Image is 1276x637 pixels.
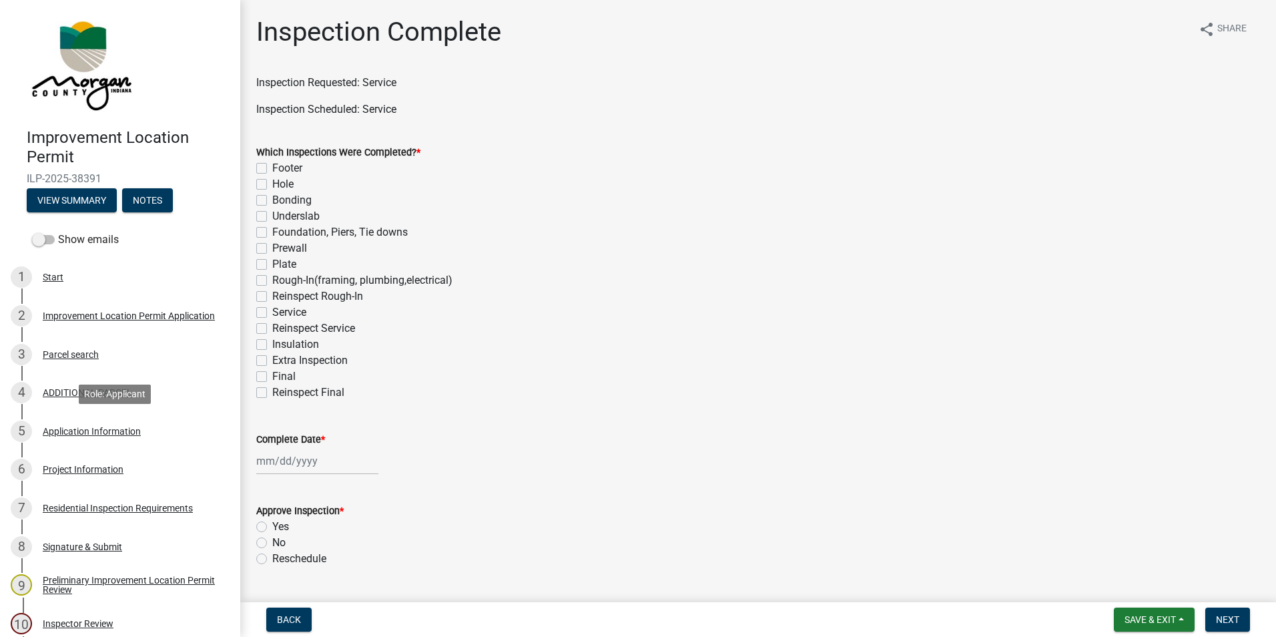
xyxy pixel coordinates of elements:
[1199,21,1215,37] i: share
[256,75,1260,91] p: Inspection Requested: Service
[27,172,214,185] span: ILP-2025-38391
[11,266,32,288] div: 1
[272,535,286,551] label: No
[272,272,452,288] label: Rough-In(framing, plumbing,electrical)
[122,188,173,212] button: Notes
[256,16,501,48] h1: Inspection Complete
[256,447,378,475] input: mm/dd/yyyy
[272,176,294,192] label: Hole
[43,272,63,282] div: Start
[256,101,1260,118] p: Inspection Scheduled: Service
[272,160,302,176] label: Footer
[272,369,296,385] label: Final
[272,337,319,353] label: Insulation
[43,311,215,321] div: Improvement Location Permit Application
[43,427,141,436] div: Application Information
[43,576,219,594] div: Preliminary Improvement Location Permit Review
[79,385,151,404] div: Role: Applicant
[272,321,355,337] label: Reinspect Service
[11,536,32,558] div: 8
[11,497,32,519] div: 7
[32,232,119,248] label: Show emails
[1125,614,1176,625] span: Save & Exit
[11,305,32,327] div: 2
[266,608,312,632] button: Back
[272,304,306,321] label: Service
[272,288,363,304] label: Reinspect Rough-In
[27,14,134,114] img: Morgan County, Indiana
[27,188,117,212] button: View Summary
[11,382,32,403] div: 4
[11,613,32,634] div: 10
[1217,21,1247,37] span: Share
[43,503,193,513] div: Residential Inspection Requirements
[11,574,32,596] div: 9
[43,542,122,552] div: Signature & Submit
[122,196,173,206] wm-modal-confirm: Notes
[1205,608,1250,632] button: Next
[43,465,123,474] div: Project Information
[27,128,230,167] h4: Improvement Location Permit
[43,619,113,628] div: Inspector Review
[1114,608,1195,632] button: Save & Exit
[1216,614,1239,625] span: Next
[43,350,99,359] div: Parcel search
[256,435,325,445] label: Complete Date
[272,385,344,401] label: Reinspect Final
[27,196,117,206] wm-modal-confirm: Summary
[272,240,307,256] label: Prewall
[256,507,344,516] label: Approve Inspection
[256,148,420,158] label: Which Inspections Were Completed?
[11,421,32,442] div: 5
[11,344,32,365] div: 3
[11,459,32,480] div: 6
[272,256,296,272] label: Plate
[272,551,326,567] label: Reschedule
[1188,16,1257,42] button: shareShare
[272,519,289,535] label: Yes
[43,388,132,397] div: ADDITIONAL PARCEL
[272,208,320,224] label: Underslab
[277,614,301,625] span: Back
[272,192,312,208] label: Bonding
[272,353,348,369] label: Extra Inspection
[272,224,408,240] label: Foundation, Piers, Tie downs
